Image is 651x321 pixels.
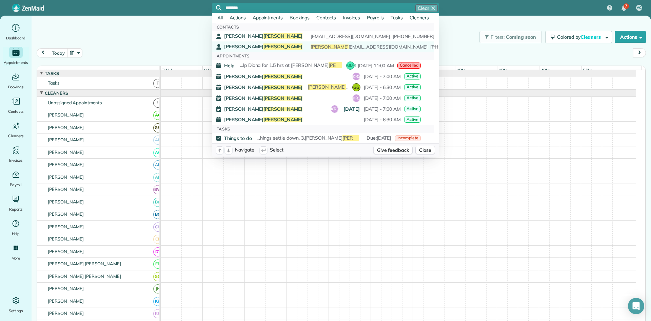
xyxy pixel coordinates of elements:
span: [PERSON_NAME] [46,137,85,142]
span: Actions [230,15,246,21]
span: Tasks [46,80,61,86]
span: [PERSON_NAME] [46,224,85,229]
span: Colored by [557,34,603,40]
span: Navigate [235,146,254,154]
span: AF [153,160,162,170]
a: Invoices [3,145,29,164]
span: Things to do [224,136,252,141]
span: [PERSON_NAME] [46,298,85,304]
span: [PERSON_NAME] [263,106,303,112]
button: Close [415,146,435,155]
span: KR3 [331,106,339,112]
a: [PERSON_NAME][PERSON_NAME]KR3[DATE] - 7:00 AMActive [212,71,434,82]
span: Active [407,106,418,111]
span: [DATE] - 6:30 AM [364,85,401,90]
span: AC [153,111,162,120]
a: Things to do...hings settle down. 3.[PERSON_NAME][PERSON_NAME]lore ipsumd sit ametcon adi elit se... [212,133,434,143]
span: [DATE] - 7:00 AM [364,74,401,79]
span: [PERSON_NAME] [46,236,85,242]
span: 7am [161,68,173,73]
span: [PERSON_NAME] [263,95,303,101]
span: BW [153,185,162,194]
span: KR [153,297,162,306]
span: More [12,255,20,262]
span: [PERSON_NAME] [224,96,302,101]
span: ! [153,99,162,108]
span: All [217,15,223,21]
span: [PHONE_NUMBER] [391,34,434,39]
span: CH [153,222,162,232]
button: today [49,48,67,57]
span: 3pm [497,68,509,73]
span: AF [153,173,162,182]
span: [PERSON_NAME] [224,74,302,79]
a: [PERSON_NAME][PERSON_NAME][EMAIL_ADDRESS][DOMAIN_NAME][PHONE_NUMBER] [212,31,434,41]
span: [DATE] - 7:00 AM [342,106,401,112]
span: [PERSON_NAME] [PERSON_NAME] [46,261,122,266]
span: BG [153,210,162,219]
span: Invoices [343,15,360,21]
span: JH [153,284,162,293]
span: [DATE] - 6:30 AM [364,117,401,122]
span: [PERSON_NAME] [224,117,302,122]
span: KR [153,309,162,318]
span: BC [153,198,162,207]
span: [PERSON_NAME] [46,249,85,254]
a: Reports [3,194,29,213]
span: [PERSON_NAME] [46,125,85,130]
span: 5pm [581,68,593,73]
a: Appointments [3,47,29,66]
span: ...lp Diana for 1.5 hrs at [PERSON_NAME] [240,62,367,68]
span: Tasks [391,15,403,21]
span: [PERSON_NAME] [342,135,380,141]
a: Help [3,218,29,237]
span: EP [153,260,162,269]
span: Active [407,95,418,101]
span: [PERSON_NAME] [311,44,349,50]
span: AB [153,136,162,145]
span: [PERSON_NAME] [46,211,85,217]
span: Tasks [217,126,231,131]
button: Clear [415,4,438,12]
a: [PERSON_NAME][PERSON_NAME]KR3[DATE] - 7:00 AMActive [212,93,434,104]
span: Reports [9,206,23,213]
span: [PERSON_NAME] [46,174,85,180]
span: Clear [418,5,429,12]
span: Contacts [316,15,336,21]
span: Appointments [4,59,28,66]
span: KR3 [353,95,360,101]
span: Due : [367,135,377,141]
span: GG [353,85,360,90]
span: 8am [203,68,215,73]
span: [PERSON_NAME] [329,62,367,68]
span: Cleaners [8,132,23,139]
span: [DATE] - 7:00 AM [364,96,401,101]
span: 2pm [455,68,467,73]
span: [PERSON_NAME] [263,73,303,79]
span: Coming soon [506,34,536,40]
span: Appointments [253,15,283,21]
span: Payroll [10,181,22,188]
a: [PERSON_NAME][PERSON_NAME]KR3[DATE][DATE] - 7:00 AMActive [212,104,434,114]
button: GG [353,84,360,91]
span: Filters: [491,34,505,40]
span: Give feedback [377,147,409,154]
a: Contacts [3,96,29,115]
span: GG [153,272,162,281]
span: [DATE] [377,135,391,141]
span: Cancelled [400,63,418,68]
span: [PERSON_NAME] [308,84,346,90]
span: Unassigned Appointments [46,100,103,105]
span: 7 [625,3,627,9]
span: [PERSON_NAME] [224,107,302,111]
span: Active [407,73,418,79]
span: Tasks [43,71,60,76]
span: Appointments [217,53,250,58]
span: [PERSON_NAME] [46,112,85,118]
span: [PERSON_NAME] [46,162,85,167]
span: [PERSON_NAME] [224,43,302,50]
span: Active [407,117,418,122]
span: [PERSON_NAME] [46,199,85,204]
span: Payrolls [367,15,384,21]
button: next [633,48,646,57]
